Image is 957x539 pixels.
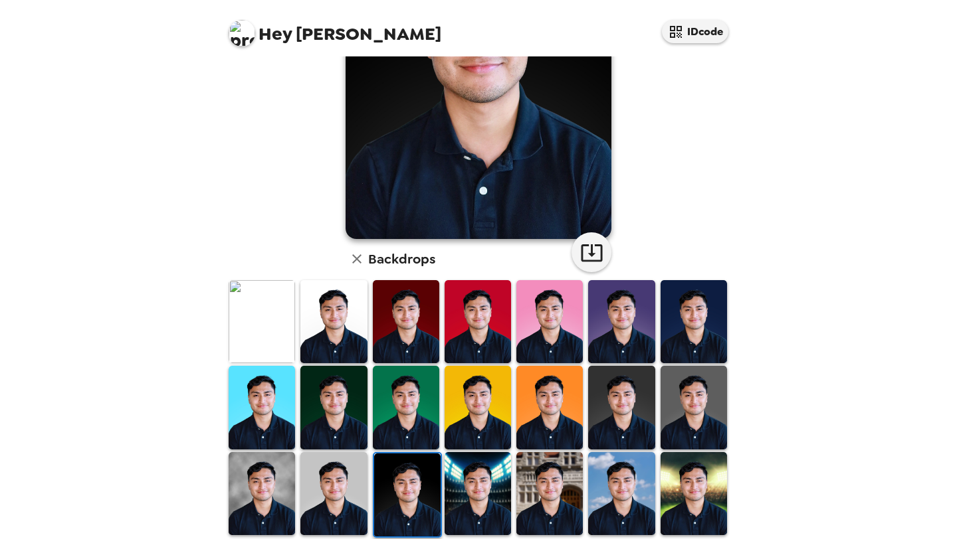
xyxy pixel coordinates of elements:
img: Original [229,280,295,363]
button: IDcode [662,20,728,43]
span: [PERSON_NAME] [229,13,441,43]
img: profile pic [229,20,255,46]
h6: Backdrops [368,248,435,269]
span: Hey [259,22,292,46]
